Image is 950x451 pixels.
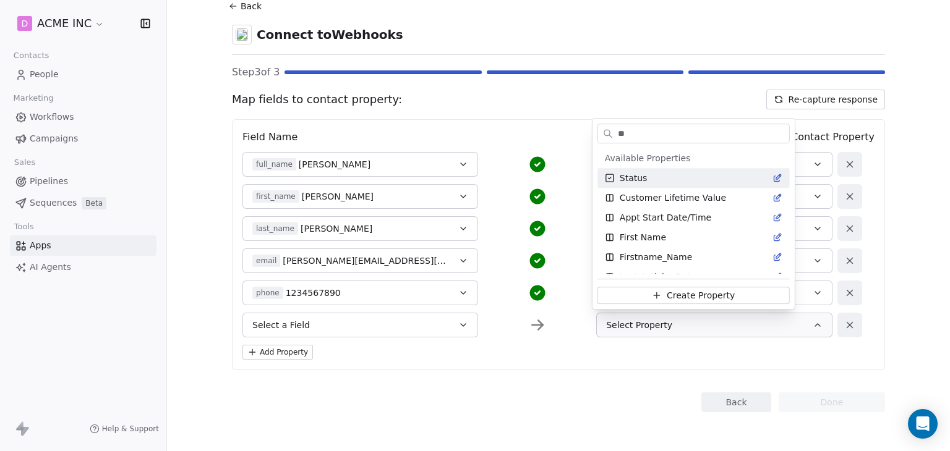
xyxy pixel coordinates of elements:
button: Create Property [597,287,790,304]
span: Firstname_Name [620,251,692,263]
span: Customer Lifetime Value [620,192,726,204]
span: Last Activity Date [620,271,696,283]
span: Available Properties [605,152,691,164]
span: Status [620,172,648,184]
span: First Name [620,231,666,243]
span: Appt Start Date/Time [620,211,711,224]
span: Create Property [667,289,735,301]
